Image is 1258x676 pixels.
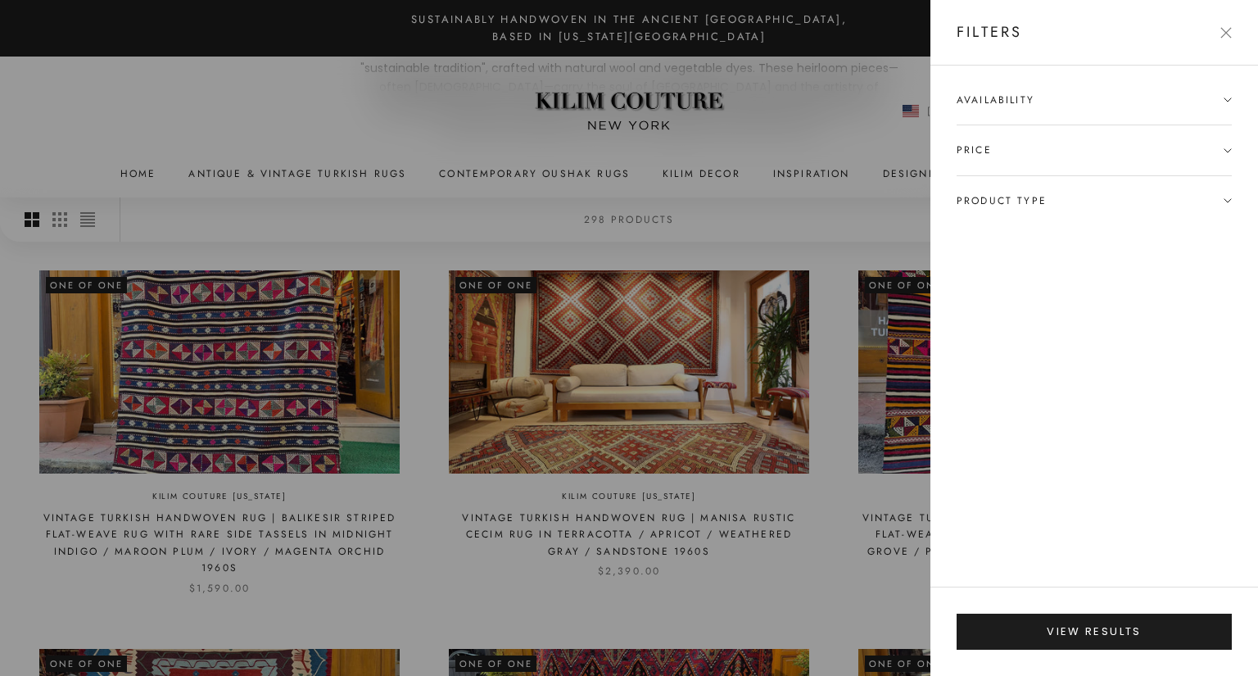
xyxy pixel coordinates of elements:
span: Product type [957,193,1047,209]
button: View results [957,614,1232,650]
summary: Availability [957,92,1232,125]
summary: Price [957,125,1232,175]
summary: Product type [957,176,1232,225]
span: Availability [957,92,1034,108]
span: Price [957,142,992,158]
p: Filters [957,20,1023,44]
